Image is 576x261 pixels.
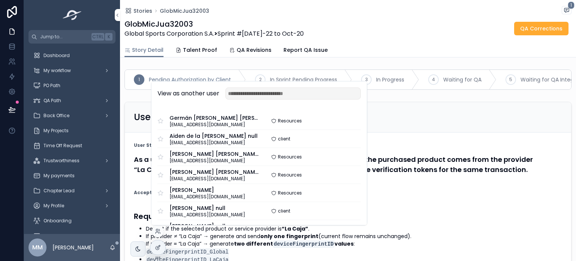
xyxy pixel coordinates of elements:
span: QA Corrections [520,25,562,32]
a: My workflow [28,64,115,77]
span: K [106,34,112,40]
li: Detect if the selected product or service provider is . [146,225,562,232]
button: 1 [562,6,571,16]
span: QA Revisions [237,46,271,54]
button: Jump to...CtrlK [28,30,115,44]
span: In Sprint Pending Progress [270,76,337,83]
span: 2 [259,77,262,83]
span: 1 [138,77,140,83]
span: [EMAIL_ADDRESS][DOMAIN_NAME] [169,121,259,127]
span: Trustworthiness [43,158,79,164]
span: My Projects [43,128,69,134]
span: [PERSON_NAME] null [169,204,245,211]
strong: two different values [234,240,354,247]
h3: Requirements [134,211,562,222]
span: [PERSON_NAME] [PERSON_NAME] [169,168,259,175]
h4: As a user, I want the app to generate two device fingerprints when the purchased product comes fr... [134,154,562,175]
span: Pending Authorization by Client [149,76,231,83]
a: My Profile [28,199,115,213]
a: Time Off Request [28,139,115,152]
strong: only one fingerprint [260,232,318,240]
span: Resources [278,118,302,124]
span: Time Off Request [43,143,82,149]
span: [EMAIL_ADDRESS][DOMAIN_NAME] [169,193,245,199]
a: Back Office [28,109,115,122]
span: 3 [365,77,368,83]
span: Jump to... [40,34,88,40]
span: [PERSON_NAME] null [169,222,245,229]
span: My payments [43,173,75,179]
h2: View as another user [157,89,219,98]
a: My payments [28,169,115,183]
span: In Progress [376,76,404,83]
span: My workflow [43,68,71,74]
button: QA Corrections [514,22,568,35]
a: Story Detail [124,43,163,57]
span: 4 [432,77,435,83]
span: Value R. Project [43,233,78,239]
span: 5 [509,77,512,83]
span: Waiting for QA [443,76,481,83]
span: Dashboard [43,53,70,59]
span: Global Sports Corporation S.A. Sprint #[DATE]-22 to Oct-20 [124,29,304,38]
h2: User Story Details [134,111,214,123]
a: QA Revisions [229,43,271,58]
a: GlobMicJua32003 [160,7,209,15]
span: client [278,208,290,214]
div: scrollable content [24,44,120,234]
span: PO Path [43,83,60,89]
span: Germán [PERSON_NAME] [PERSON_NAME] Tocuyo [PERSON_NAME] [169,114,259,121]
li: If provider ≠ “La Caja” → generate and send (current flow remains unchanged). [146,232,562,240]
span: Report QA Issue [283,46,328,54]
span: Resources [278,172,302,178]
h1: GlobMicJua32003 [124,19,304,29]
strong: User Story [134,142,160,148]
span: [EMAIL_ADDRESS][DOMAIN_NAME] [169,139,258,145]
a: Talent Proof [175,43,217,58]
img: App logo [60,9,84,21]
span: Story Detail [132,46,163,54]
span: MM [32,243,43,252]
p: [PERSON_NAME] [52,244,94,251]
a: My Projects [28,124,115,137]
span: Back Office [43,113,69,119]
a: Report QA Issue [283,43,328,58]
span: Resources [278,154,302,160]
strong: “La Caja” [282,225,308,232]
a: Onboarding [28,214,115,228]
a: Dashboard [28,49,115,62]
code: deviceFingerprintID_Global [146,248,229,256]
a: PO Path [28,79,115,92]
span: Aiden de la [PERSON_NAME] null [169,132,258,139]
span: Ctrl [91,33,104,41]
span: Stories [133,7,152,15]
span: Onboarding [43,218,72,224]
span: [PERSON_NAME] [169,186,245,193]
span: client [278,136,290,142]
span: [EMAIL_ADDRESS][DOMAIN_NAME] [169,175,259,181]
span: [EMAIL_ADDRESS][DOMAIN_NAME] [169,157,259,163]
span: [PERSON_NAME] [PERSON_NAME] [PERSON_NAME] null [169,150,259,157]
span: Chapter Lead [43,188,75,194]
code: deviceFingerprintID [273,240,334,248]
a: Stories [124,7,152,15]
a: Value R. Project [28,229,115,243]
strong: > [214,29,217,38]
a: QA Path [28,94,115,107]
span: 1 [568,2,574,9]
li: If provider = “La Caja” → generate : [146,240,562,248]
a: Chapter Lead [28,184,115,198]
span: Talent Proof [183,46,217,54]
a: Trustworthiness [28,154,115,167]
span: [EMAIL_ADDRESS][DOMAIN_NAME] [169,211,245,217]
strong: Acceptance Criteria [134,190,186,196]
span: Resources [278,190,302,196]
span: My Profile [43,203,64,209]
span: QA Path [43,98,61,104]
